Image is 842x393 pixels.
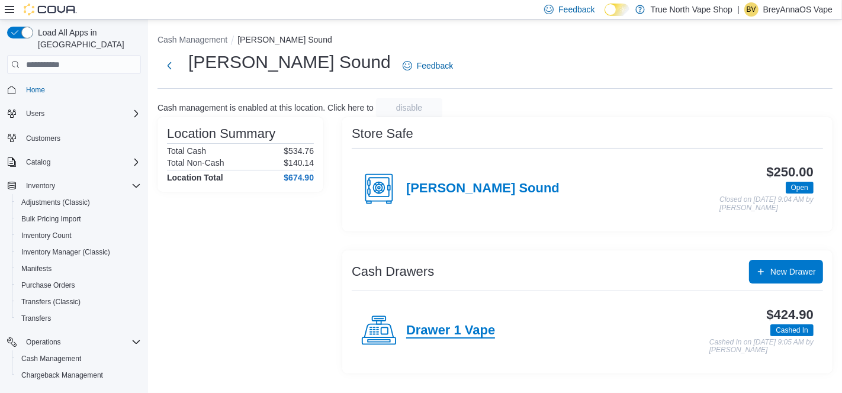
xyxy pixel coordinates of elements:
[26,181,55,191] span: Inventory
[12,294,146,310] button: Transfers (Classic)
[749,260,823,284] button: New Drawer
[558,4,594,15] span: Feedback
[744,2,759,17] div: BreyAnnaOS Vape
[21,83,50,97] a: Home
[17,278,80,292] a: Purchase Orders
[2,178,146,194] button: Inventory
[763,2,833,17] p: BreyAnnaOS Vape
[26,157,50,167] span: Catalog
[158,35,227,44] button: Cash Management
[17,195,141,210] span: Adjustments (Classic)
[17,368,108,382] a: Chargeback Management
[398,54,458,78] a: Feedback
[21,107,141,121] span: Users
[26,337,61,347] span: Operations
[17,311,141,326] span: Transfers
[12,194,146,211] button: Adjustments (Classic)
[21,297,81,307] span: Transfers (Classic)
[26,85,45,95] span: Home
[17,295,85,309] a: Transfers (Classic)
[26,134,60,143] span: Customers
[284,146,314,156] p: $534.76
[21,264,52,273] span: Manifests
[21,231,72,240] span: Inventory Count
[2,81,146,98] button: Home
[21,82,141,97] span: Home
[21,131,65,146] a: Customers
[21,179,141,193] span: Inventory
[17,228,141,243] span: Inventory Count
[21,314,51,323] span: Transfers
[2,105,146,122] button: Users
[26,109,44,118] span: Users
[21,371,103,380] span: Chargeback Management
[17,262,141,276] span: Manifests
[12,367,146,384] button: Chargeback Management
[167,173,223,182] h4: Location Total
[352,127,413,141] h3: Store Safe
[376,98,442,117] button: disable
[2,154,146,170] button: Catalog
[776,325,808,336] span: Cashed In
[2,129,146,146] button: Customers
[17,311,56,326] a: Transfers
[24,4,77,15] img: Cova
[352,265,434,279] h3: Cash Drawers
[284,158,314,167] p: $140.14
[158,54,181,78] button: Next
[21,198,90,207] span: Adjustments (Classic)
[605,16,605,17] span: Dark Mode
[188,50,391,74] h1: [PERSON_NAME] Sound
[417,60,453,72] span: Feedback
[791,182,808,193] span: Open
[12,260,146,277] button: Manifests
[770,324,814,336] span: Cashed In
[651,2,733,17] p: True North Vape Shop
[396,102,422,114] span: disable
[21,155,141,169] span: Catalog
[21,335,66,349] button: Operations
[17,352,86,366] a: Cash Management
[786,182,814,194] span: Open
[12,310,146,327] button: Transfers
[158,103,374,112] p: Cash management is enabled at this location. Click here to
[12,227,146,244] button: Inventory Count
[17,368,141,382] span: Chargeback Management
[21,155,55,169] button: Catalog
[17,295,141,309] span: Transfers (Classic)
[33,27,141,50] span: Load All Apps in [GEOGRAPHIC_DATA]
[21,281,75,290] span: Purchase Orders
[17,245,115,259] a: Inventory Manager (Classic)
[167,127,275,141] h3: Location Summary
[17,352,141,366] span: Cash Management
[17,278,141,292] span: Purchase Orders
[709,339,814,355] p: Cashed In on [DATE] 9:05 AM by [PERSON_NAME]
[605,4,629,16] input: Dark Mode
[12,244,146,260] button: Inventory Manager (Classic)
[12,350,146,367] button: Cash Management
[21,335,141,349] span: Operations
[12,277,146,294] button: Purchase Orders
[12,211,146,227] button: Bulk Pricing Import
[17,195,95,210] a: Adjustments (Classic)
[406,323,495,339] h4: Drawer 1 Vape
[21,179,60,193] button: Inventory
[284,173,314,182] h4: $674.90
[17,262,56,276] a: Manifests
[17,212,86,226] a: Bulk Pricing Import
[747,2,756,17] span: BV
[737,2,740,17] p: |
[167,158,224,167] h6: Total Non-Cash
[17,212,141,226] span: Bulk Pricing Import
[17,245,141,259] span: Inventory Manager (Classic)
[237,35,332,44] button: [PERSON_NAME] Sound
[767,308,814,322] h3: $424.90
[17,228,76,243] a: Inventory Count
[2,334,146,350] button: Operations
[770,266,816,278] span: New Drawer
[767,165,814,179] h3: $250.00
[21,107,49,121] button: Users
[21,354,81,363] span: Cash Management
[406,181,560,196] h4: [PERSON_NAME] Sound
[158,34,833,48] nav: An example of EuiBreadcrumbs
